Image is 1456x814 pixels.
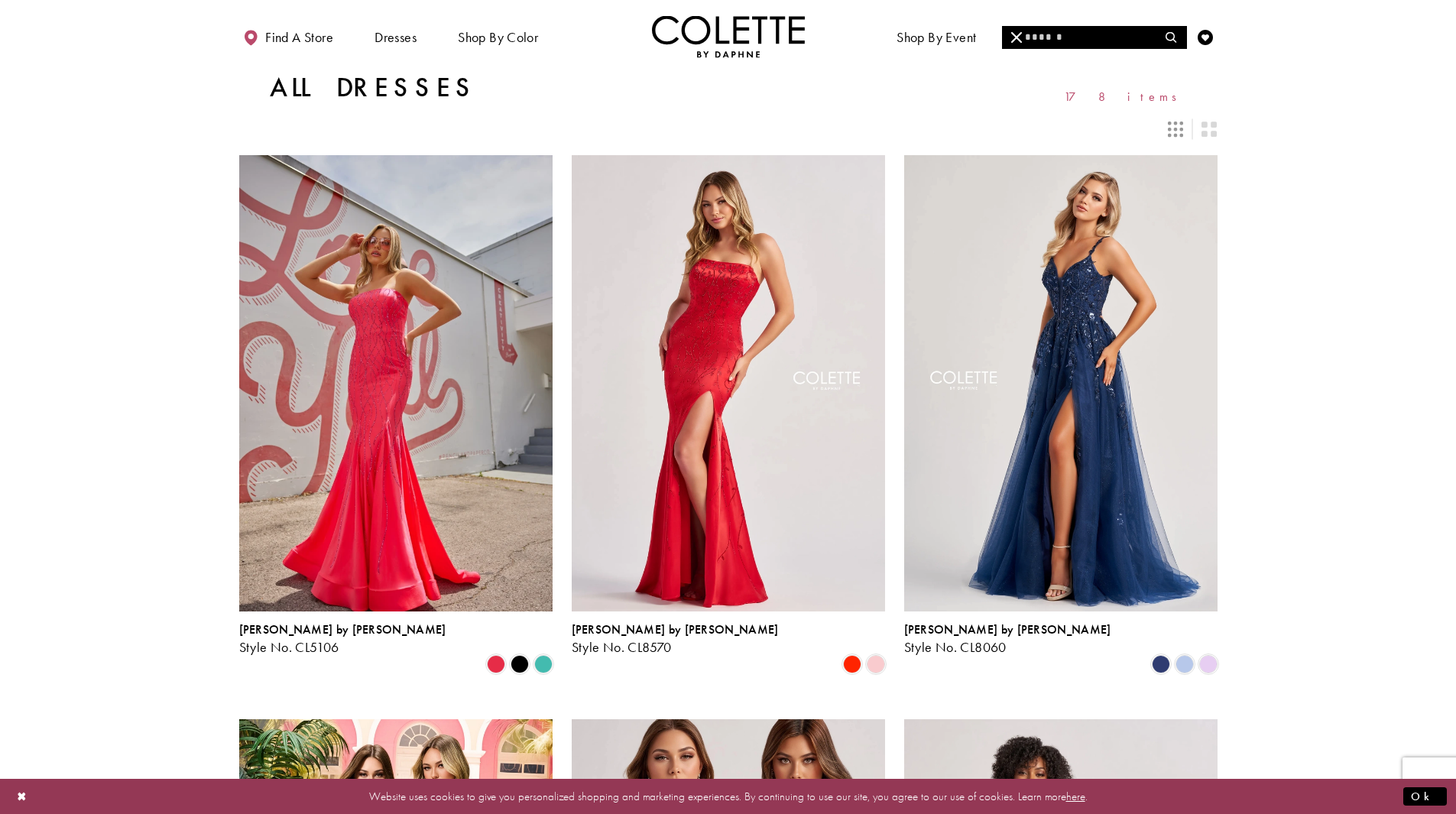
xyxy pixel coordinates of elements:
[572,623,779,655] div: Colette by Daphne Style No. CL8570
[230,112,1227,146] div: Layout Controls
[572,638,672,656] span: Style No. CL8570
[1194,15,1217,57] a: Check Wishlist
[1168,122,1183,137] span: Switch layout to 3 columns
[1064,90,1187,103] span: 178 items
[897,30,976,45] span: Shop By Event
[1152,655,1170,673] i: Navy Blue
[1176,655,1194,673] i: Bluebell
[511,655,529,673] i: Black
[893,15,980,57] span: Shop By Event
[1199,655,1218,673] i: Lilac
[1002,26,1032,49] button: Close Search
[1156,26,1186,49] button: Submit Search
[652,15,805,57] img: Colette by Daphne
[239,155,553,611] a: Visit Colette by Daphne Style No. CL5106 Page
[1002,26,1186,49] input: Search
[572,155,885,611] a: Visit Colette by Daphne Style No. CL8570 Page
[454,15,542,57] span: Shop by color
[1160,15,1183,57] a: Toggle search
[652,15,805,57] a: Visit Home Page
[1066,788,1085,803] a: here
[9,783,35,809] button: Close Dialog
[239,623,446,655] div: Colette by Daphne Style No. CL5106
[375,30,417,45] span: Dresses
[487,655,505,673] i: Strawberry
[458,30,538,45] span: Shop by color
[239,638,339,656] span: Style No. CL5106
[270,73,477,103] h1: All Dresses
[1014,15,1127,57] a: Meet the designer
[1002,26,1187,49] div: Search form
[904,621,1111,637] span: [PERSON_NAME] by [PERSON_NAME]
[843,655,861,673] i: Scarlet
[265,30,333,45] span: Find a store
[904,623,1111,655] div: Colette by Daphne Style No. CL8060
[572,621,779,637] span: [PERSON_NAME] by [PERSON_NAME]
[1201,122,1217,137] span: Switch layout to 2 columns
[867,655,885,673] i: Ice Pink
[239,621,446,637] span: [PERSON_NAME] by [PERSON_NAME]
[371,15,420,57] span: Dresses
[904,638,1007,656] span: Style No. CL8060
[110,786,1346,806] p: Website uses cookies to give you personalized shopping and marketing experiences. By continuing t...
[534,655,553,673] i: Turquoise
[1403,786,1447,806] button: Submit Dialog
[904,155,1218,611] a: Visit Colette by Daphne Style No. CL8060 Page
[239,15,337,57] a: Find a store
